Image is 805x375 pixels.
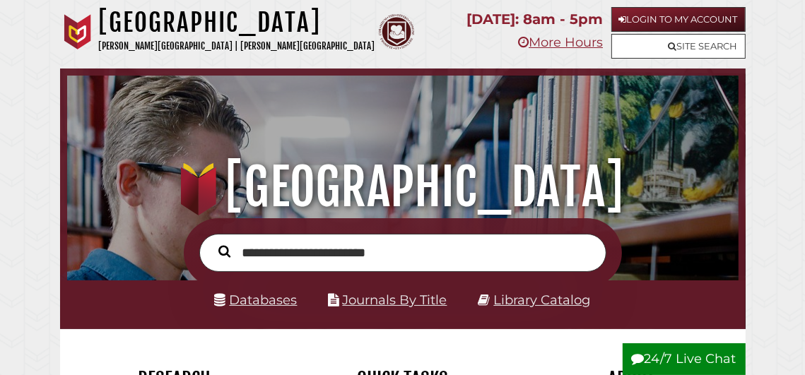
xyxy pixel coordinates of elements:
[494,292,591,308] a: Library Catalog
[379,14,414,49] img: Calvin Theological Seminary
[79,156,727,218] h1: [GEOGRAPHIC_DATA]
[343,292,447,308] a: Journals By Title
[60,14,95,49] img: Calvin University
[99,7,375,38] h1: [GEOGRAPHIC_DATA]
[466,7,603,32] p: [DATE]: 8am - 5pm
[611,7,746,32] a: Login to My Account
[99,38,375,54] p: [PERSON_NAME][GEOGRAPHIC_DATA] | [PERSON_NAME][GEOGRAPHIC_DATA]
[611,34,746,59] a: Site Search
[212,242,238,261] button: Search
[215,292,298,308] a: Databases
[219,245,231,258] i: Search
[518,35,603,50] a: More Hours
